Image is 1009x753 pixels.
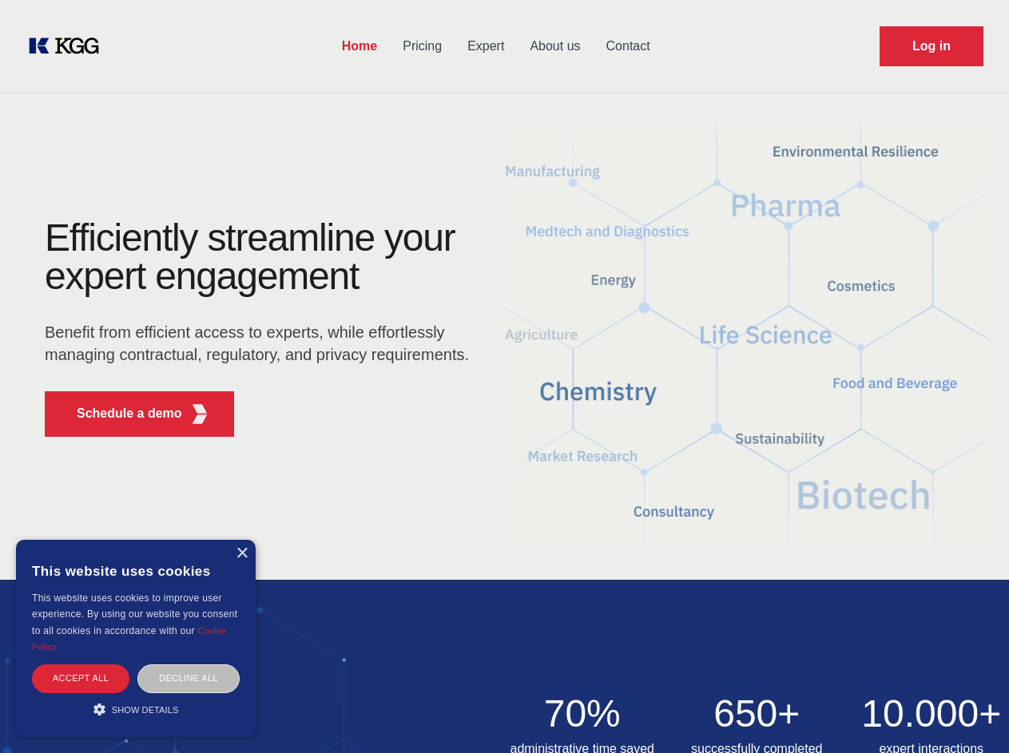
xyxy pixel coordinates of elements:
span: This website uses cookies to improve user experience. By using our website you consent to all coo... [32,592,237,636]
a: Pricing [390,26,455,67]
span: Show details [112,705,179,715]
div: Accept all [32,664,129,692]
a: Cookie Policy [32,626,227,652]
button: Schedule a demoKGG Fifth Element RED [45,391,234,437]
a: KOL Knowledge Platform: Talk to Key External Experts (KEE) [26,34,112,59]
a: Home [329,26,390,67]
h2: 650+ [679,695,835,733]
img: KGG Fifth Element RED [505,104,991,564]
a: Contact [594,26,663,67]
h2: 70% [505,695,661,733]
h1: Efficiently streamline your expert engagement [45,219,479,295]
img: KGG Fifth Element RED [190,404,210,424]
div: Close [236,548,248,560]
a: About us [517,26,593,67]
a: Expert [455,26,517,67]
div: Show details [32,701,240,717]
p: Schedule a demo [77,404,182,423]
a: Request Demo [880,26,983,66]
p: Benefit from efficient access to experts, while effortlessly managing contractual, regulatory, an... [45,321,479,366]
div: This website uses cookies [32,552,240,590]
div: Decline all [137,664,240,692]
